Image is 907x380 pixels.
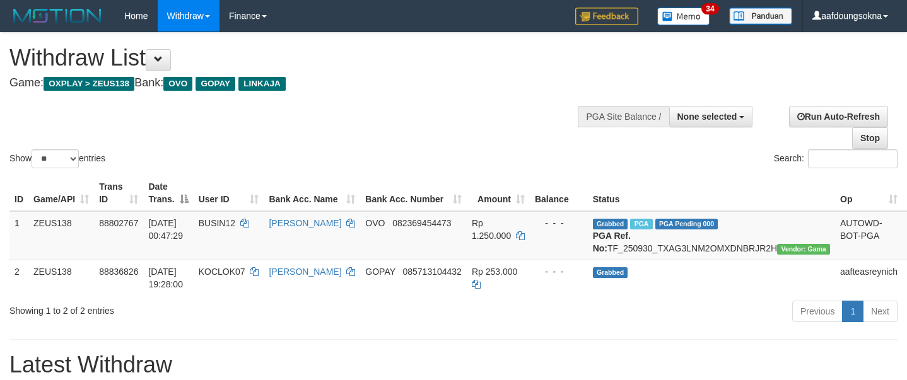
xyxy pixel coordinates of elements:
img: MOTION_logo.png [9,6,105,25]
button: None selected [669,106,753,127]
span: KOCLOK07 [199,267,245,277]
a: Previous [792,301,843,322]
th: User ID: activate to sort column ascending [194,175,264,211]
span: Grabbed [593,219,628,229]
th: Amount: activate to sort column ascending [467,175,530,211]
span: GOPAY [196,77,235,91]
td: ZEUS138 [28,260,94,296]
a: [PERSON_NAME] [269,218,341,228]
div: - - - [535,217,583,229]
span: Marked by aafsreyleap [630,219,652,229]
a: Next [863,301,898,322]
span: Grabbed [593,267,628,278]
a: 1 [842,301,863,322]
img: Button%20Memo.svg [657,8,710,25]
div: PGA Site Balance / [578,106,669,127]
td: 1 [9,211,28,260]
span: None selected [677,112,737,122]
th: Game/API: activate to sort column ascending [28,175,94,211]
span: [DATE] 19:28:00 [148,267,183,289]
th: Bank Acc. Number: activate to sort column ascending [360,175,467,211]
th: Date Trans.: activate to sort column descending [143,175,193,211]
h1: Latest Withdraw [9,352,898,377]
td: TF_250930_TXAG3LNM2OMXDNBRJR2H [588,211,835,260]
span: 88802767 [99,218,138,228]
label: Show entries [9,149,105,168]
span: Rp 1.250.000 [472,218,511,241]
span: PGA Pending [655,219,718,229]
td: aafteasreynich [835,260,903,296]
th: Bank Acc. Name: activate to sort column ascending [264,175,360,211]
th: Status [588,175,835,211]
a: Stop [852,127,888,149]
span: [DATE] 00:47:29 [148,218,183,241]
span: GOPAY [365,267,395,277]
a: Run Auto-Refresh [789,106,888,127]
span: LINKAJA [238,77,286,91]
h4: Game: Bank: [9,77,592,89]
span: Copy 082369454473 to clipboard [392,218,451,228]
span: 88836826 [99,267,138,277]
th: Trans ID: activate to sort column ascending [94,175,143,211]
span: OVO [163,77,192,91]
label: Search: [774,149,898,168]
span: OVO [365,218,385,228]
h1: Withdraw List [9,45,592,71]
th: ID [9,175,28,211]
select: Showentries [32,149,79,168]
span: BUSIN12 [199,218,235,228]
th: Balance [530,175,588,211]
div: - - - [535,265,583,278]
span: Rp 253.000 [472,267,517,277]
span: 34 [701,3,718,14]
input: Search: [808,149,898,168]
span: OXPLAY > ZEUS138 [44,77,134,91]
img: panduan.png [729,8,792,25]
a: [PERSON_NAME] [269,267,341,277]
span: Copy 085713104432 to clipboard [402,267,461,277]
td: AUTOWD-BOT-PGA [835,211,903,260]
td: 2 [9,260,28,296]
th: Op: activate to sort column ascending [835,175,903,211]
img: Feedback.jpg [575,8,638,25]
span: Vendor URL: https://trx31.1velocity.biz [777,244,830,255]
td: ZEUS138 [28,211,94,260]
b: PGA Ref. No: [593,231,631,253]
div: Showing 1 to 2 of 2 entries [9,299,368,317]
